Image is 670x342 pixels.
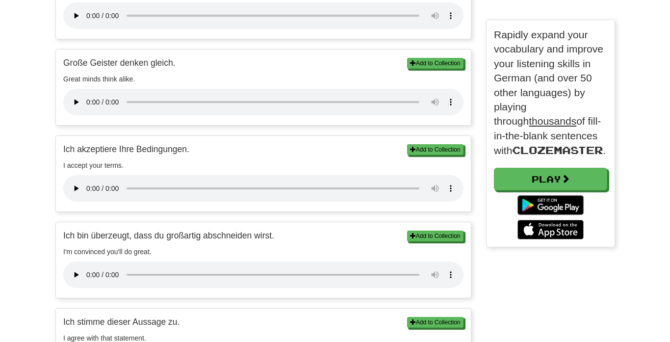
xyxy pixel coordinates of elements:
img: Download_on_the_App_Store_Badge_US-UK_135x40-25178aeef6eb6b83b96f5f2d004eda3bffbb37122de64afbaef7... [517,220,584,239]
button: Add to Collection [407,231,464,241]
p: Große Geister denken gleich. [63,57,464,69]
p: Ich akzeptiere Ihre Bedingungen. [63,143,464,156]
span: Clozemaster [512,144,603,156]
button: Add to Collection [407,144,464,155]
p: Ich stimme dieser Aussage zu. [63,316,464,328]
button: Add to Collection [407,317,464,328]
p: Great minds think alike. [63,74,464,84]
p: Ich bin überzeugt, dass du großartig abschneiden wirst. [63,230,464,242]
p: I accept your terms. [63,160,464,170]
img: Get it on Google Play [513,190,589,220]
a: Play [494,168,607,190]
button: Add to Collection [407,58,464,69]
p: I'm convinced you'll do great. [63,247,464,257]
p: Rapidly expand your vocabulary and improve your listening skills in German (and over 50 other lan... [494,27,607,158]
u: thousands [529,115,576,127]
